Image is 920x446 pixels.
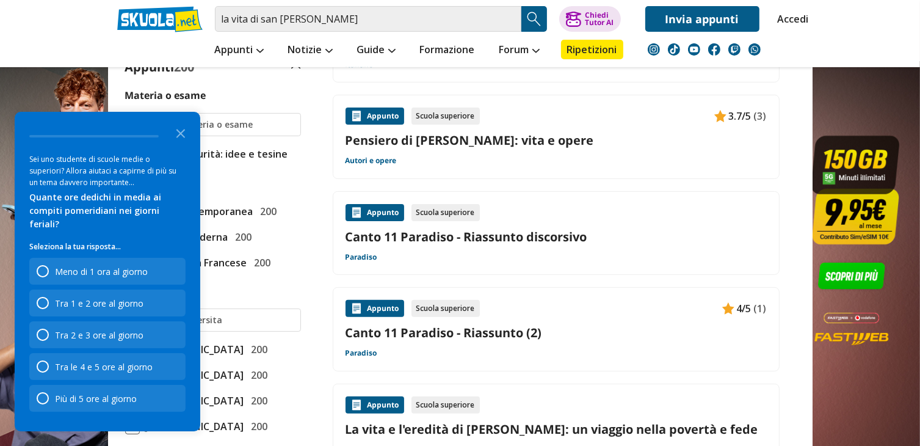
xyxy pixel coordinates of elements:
span: 4/5 [737,301,752,316]
img: Cerca appunti, riassunti o versioni [525,10,543,28]
div: Scuola superiore [411,397,480,414]
div: Appunto [346,108,404,125]
a: Guide [354,40,399,62]
img: Appunti contenuto [350,399,363,411]
span: 200 [247,419,268,434]
div: Tra 1 e 2 ore al giorno [55,298,143,309]
img: Appunti contenuto [350,110,363,122]
div: Tra le 4 e 5 ore al giorno [55,361,153,373]
img: Appunti contenuto [350,207,363,219]
div: Tra le 4 e 5 ore al giorno [29,353,186,380]
span: 200 [256,203,277,219]
div: Appunto [346,204,404,221]
a: Invia appunti [645,6,759,32]
div: Tra 1 e 2 ore al giorno [29,290,186,316]
a: Pensiero di [PERSON_NAME]: vita e opere [346,132,767,148]
label: Materia o esame [125,89,206,102]
span: (1) [754,301,767,316]
div: Più di 5 ore al giorno [29,385,186,412]
span: (3) [754,108,767,124]
span: 200 [231,229,252,245]
input: Ricerca universita [147,314,295,326]
a: Notizie [285,40,336,62]
img: instagram [648,43,660,56]
div: Meno di 1 ora al giorno [29,258,186,285]
div: Scuola superiore [411,204,480,221]
a: La vita e l'eredità di [PERSON_NAME]: un viaggio nella povertà e fede [346,421,767,437]
a: Autori e opere [346,156,397,166]
a: Canto 11 Paradiso - Riassunto (2) [346,324,767,341]
span: 200 [247,342,268,357]
div: Più di 5 ore al giorno [55,393,137,404]
button: Close the survey [168,120,193,145]
span: 200 [250,255,271,271]
div: Sei uno studente di scuole medie o superiori? Allora aiutaci a capirne di più su un tema davvero ... [29,153,186,188]
a: Paradiso [346,252,377,262]
span: 200 [247,367,268,383]
span: 3.7/5 [729,108,752,124]
div: Survey [15,112,200,431]
a: Canto 11 Paradiso - Riassunto discorsivo [346,228,767,245]
input: Ricerca materia o esame [147,119,295,131]
div: Scuola superiore [411,300,480,317]
div: Appunto [346,300,404,317]
div: Meno di 1 ora al giorno [55,266,148,277]
a: Ripetizioni [561,40,623,59]
div: Scuola superiore [411,108,480,125]
div: Tra 2 e 3 ore al giorno [29,321,186,348]
p: Seleziona la tua risposta... [29,241,186,253]
img: facebook [708,43,720,56]
div: Appunto [346,397,404,414]
input: Cerca appunti, riassunti o versioni [215,6,521,32]
img: WhatsApp [748,43,761,56]
button: Search Button [521,6,547,32]
img: twitch [728,43,741,56]
a: Paradiso [346,348,377,358]
span: Tesina maturità: idee e tesine svolte [140,146,301,178]
img: Appunti contenuto [722,302,734,315]
img: Appunti contenuto [350,302,363,315]
button: ChiediTutor AI [559,6,621,32]
img: tiktok [668,43,680,56]
a: Accedi [778,6,803,32]
a: Formazione [417,40,478,62]
div: Quante ore dedichi in media ai compiti pomeridiani nei giorni feriali? [29,191,186,231]
span: 200 [175,59,195,75]
img: Appunti contenuto [714,110,726,122]
div: Chiedi Tutor AI [585,12,614,26]
a: Forum [496,40,543,62]
a: Appunti [212,40,267,62]
img: youtube [688,43,700,56]
div: Tra 2 e 3 ore al giorno [55,329,143,341]
span: 200 [247,393,268,409]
